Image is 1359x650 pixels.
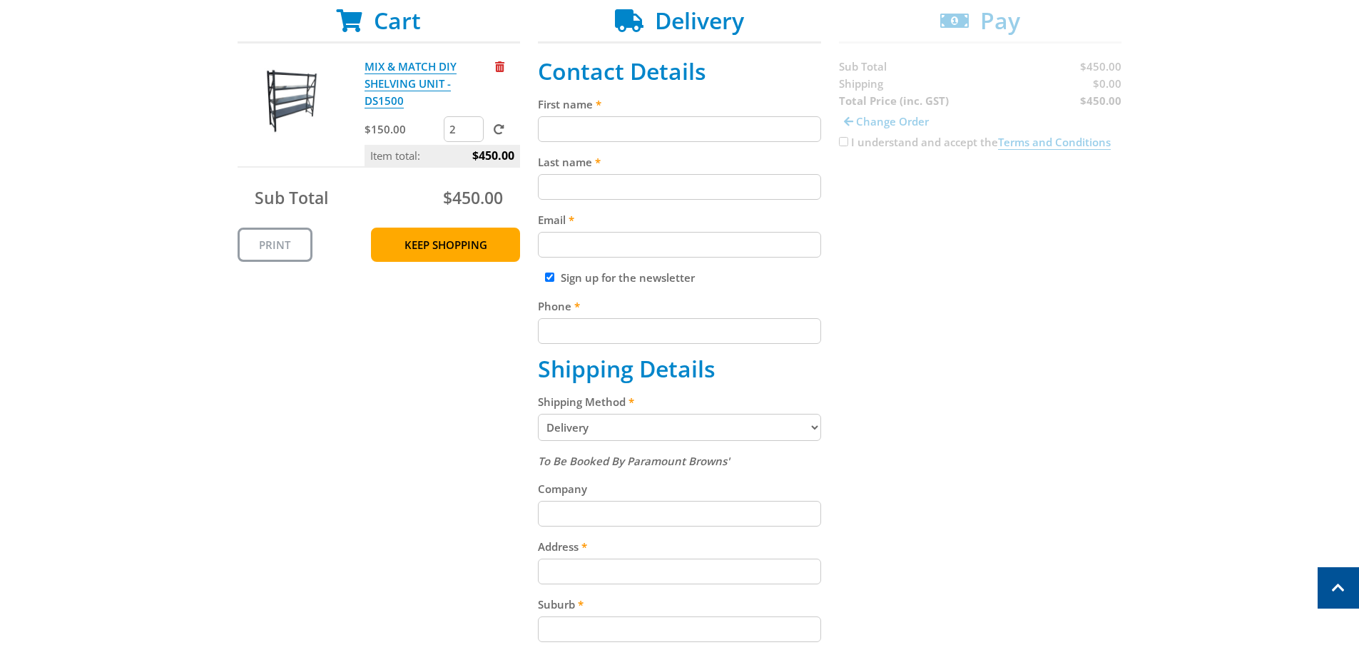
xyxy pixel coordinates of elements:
[655,5,744,36] span: Delivery
[472,145,514,166] span: $450.00
[538,414,821,441] select: Please select a shipping method.
[538,616,821,642] input: Please enter your suburb.
[538,174,821,200] input: Please enter your last name.
[561,270,695,285] label: Sign up for the newsletter
[371,228,520,262] a: Keep Shopping
[538,318,821,344] input: Please enter your telephone number.
[365,59,457,108] a: MIX & MATCH DIY SHELVING UNIT - DS1500
[495,59,504,73] a: Remove from cart
[538,96,821,113] label: First name
[538,454,730,468] em: To Be Booked By Paramount Browns'
[538,298,821,315] label: Phone
[238,228,312,262] a: Print
[538,58,821,85] h2: Contact Details
[538,355,821,382] h2: Shipping Details
[538,393,821,410] label: Shipping Method
[365,121,441,138] p: $150.00
[255,186,328,209] span: Sub Total
[538,538,821,555] label: Address
[538,153,821,171] label: Last name
[538,116,821,142] input: Please enter your first name.
[365,145,520,166] p: Item total:
[538,211,821,228] label: Email
[538,480,821,497] label: Company
[374,5,421,36] span: Cart
[443,186,503,209] span: $450.00
[538,559,821,584] input: Please enter your address.
[251,58,337,143] img: MIX & MATCH DIY SHELVING UNIT - DS1500
[538,232,821,258] input: Please enter your email address.
[538,596,821,613] label: Suburb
